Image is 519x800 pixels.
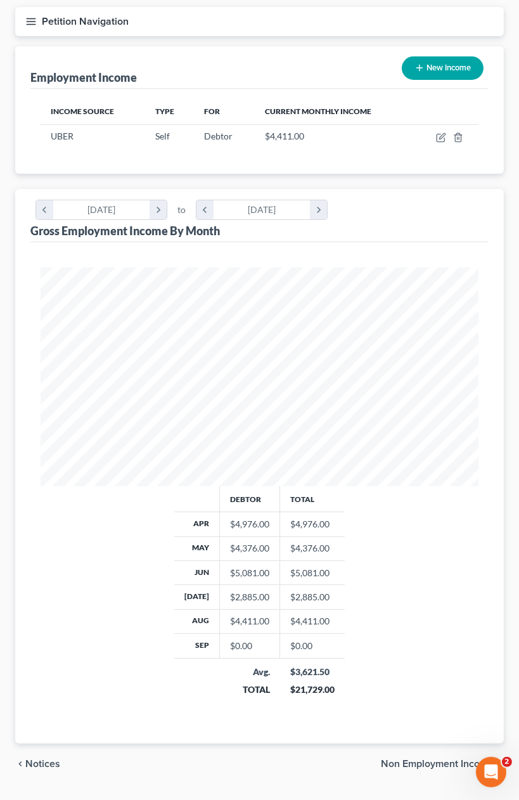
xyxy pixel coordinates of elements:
th: Aug [174,609,220,633]
button: Non Employment Income chevron_right [381,759,504,769]
div: TOTAL [230,683,270,696]
th: Total [280,486,345,512]
span: Income Source [51,106,114,116]
span: 2 [502,757,512,767]
div: $2,885.00 [230,591,269,603]
span: For [204,106,220,116]
div: Employment Income [30,70,137,85]
span: Non Employment Income [381,759,494,769]
span: Debtor [204,131,233,141]
button: chevron_left Notices [15,759,60,769]
th: May [174,536,220,560]
span: Current Monthly Income [265,106,371,116]
span: Self [155,131,170,141]
td: $4,376.00 [280,536,345,560]
td: $5,081.00 [280,560,345,584]
td: $4,411.00 [280,609,345,633]
button: New Income [402,56,484,80]
th: Sep [174,634,220,658]
span: Type [155,106,174,116]
div: [DATE] [214,200,311,219]
span: $4,411.00 [265,131,304,141]
td: $2,885.00 [280,585,345,609]
div: Avg. [230,666,270,678]
div: $4,376.00 [230,542,269,555]
i: chevron_right [150,200,167,219]
th: Jun [174,560,220,584]
button: Petition Navigation [15,7,504,36]
div: $4,976.00 [230,518,269,531]
th: Apr [174,512,220,536]
iframe: Intercom live chat [476,757,506,787]
i: chevron_left [196,200,214,219]
i: chevron_right [310,200,327,219]
td: $0.00 [280,634,345,658]
span: to [177,203,186,216]
th: [DATE] [174,585,220,609]
div: Gross Employment Income By Month [30,223,220,238]
div: $4,411.00 [230,615,269,628]
i: chevron_left [36,200,53,219]
div: $21,729.00 [290,683,335,696]
span: Notices [25,759,60,769]
i: chevron_left [15,759,25,769]
div: $3,621.50 [290,666,335,678]
div: [DATE] [53,200,150,219]
div: $0.00 [230,640,269,652]
span: UBER [51,131,74,141]
th: Debtor [220,486,280,512]
div: $5,081.00 [230,567,269,579]
td: $4,976.00 [280,512,345,536]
